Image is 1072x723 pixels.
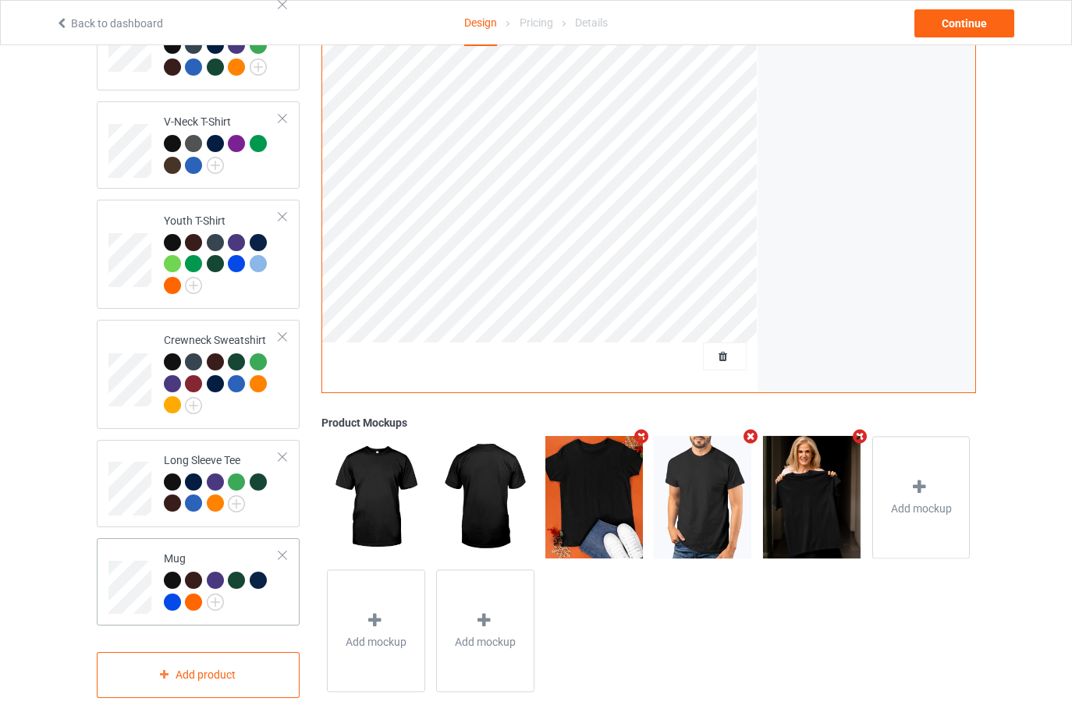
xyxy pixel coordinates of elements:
[545,437,643,558] img: regular.jpg
[185,277,202,294] img: svg+xml;base64,PD94bWwgdmVyc2lvbj0iMS4wIiBlbmNvZGluZz0iVVRGLTgiPz4KPHN2ZyB3aWR0aD0iMjJweCIgaGVpZ2...
[207,594,224,611] img: svg+xml;base64,PD94bWwgdmVyc2lvbj0iMS4wIiBlbmNvZGluZz0iVVRGLTgiPz4KPHN2ZyB3aWR0aD0iMjJweCIgaGVpZ2...
[850,429,870,445] i: Remove mockup
[436,570,534,693] div: Add mockup
[520,1,553,44] div: Pricing
[464,1,497,46] div: Design
[185,397,202,414] img: svg+xml;base64,PD94bWwgdmVyc2lvbj0iMS4wIiBlbmNvZGluZz0iVVRGLTgiPz4KPHN2ZyB3aWR0aD0iMjJweCIgaGVpZ2...
[632,429,651,445] i: Remove mockup
[914,9,1014,37] div: Continue
[321,416,975,431] div: Product Mockups
[97,652,300,698] div: Add product
[164,551,280,609] div: Mug
[455,635,516,650] span: Add mockup
[575,1,608,44] div: Details
[207,157,224,174] img: svg+xml;base64,PD94bWwgdmVyc2lvbj0iMS4wIiBlbmNvZGluZz0iVVRGLTgiPz4KPHN2ZyB3aWR0aD0iMjJweCIgaGVpZ2...
[891,501,952,517] span: Add mockup
[164,332,280,413] div: Crewneck Sweatshirt
[228,495,245,512] img: svg+xml;base64,PD94bWwgdmVyc2lvbj0iMS4wIiBlbmNvZGluZz0iVVRGLTgiPz4KPHN2ZyB3aWR0aD0iMjJweCIgaGVpZ2...
[97,101,300,189] div: V-Neck T-Shirt
[327,437,424,558] img: regular.jpg
[164,213,280,293] div: Youth T-Shirt
[97,320,300,429] div: Crewneck Sweatshirt
[436,437,534,558] img: regular.jpg
[346,635,406,650] span: Add mockup
[97,440,300,527] div: Long Sleeve Tee
[741,429,761,445] i: Remove mockup
[654,437,751,558] img: regular.jpg
[164,452,280,511] div: Long Sleeve Tee
[164,114,280,172] div: V-Neck T-Shirt
[97,200,300,309] div: Youth T-Shirt
[327,570,425,693] div: Add mockup
[872,437,971,559] div: Add mockup
[55,17,163,30] a: Back to dashboard
[97,538,300,626] div: Mug
[763,437,861,558] img: regular.jpg
[250,58,267,76] img: svg+xml;base64,PD94bWwgdmVyc2lvbj0iMS4wIiBlbmNvZGluZz0iVVRGLTgiPz4KPHN2ZyB3aWR0aD0iMjJweCIgaGVpZ2...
